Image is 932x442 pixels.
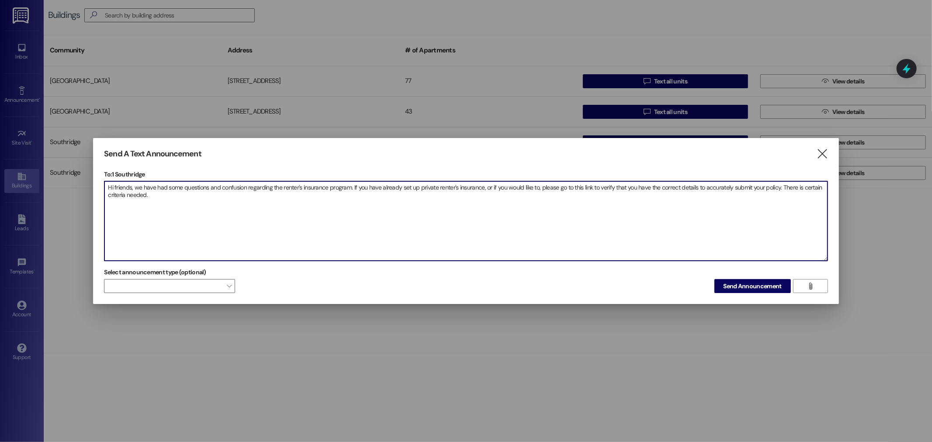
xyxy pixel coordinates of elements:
h3: Send A Text Announcement [104,149,201,159]
i:  [816,149,828,159]
p: To: 1 Southridge [104,170,828,179]
div: Hi friends, we have had some questions and confusion regarding the renter's insurance program. If... [104,181,828,261]
label: Select announcement type (optional) [104,266,206,279]
i:  [807,283,814,290]
textarea: Hi friends, we have had some questions and confusion regarding the renter's insurance program. If... [104,181,827,261]
span: Send Announcement [724,282,782,291]
button: Send Announcement [714,279,791,293]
